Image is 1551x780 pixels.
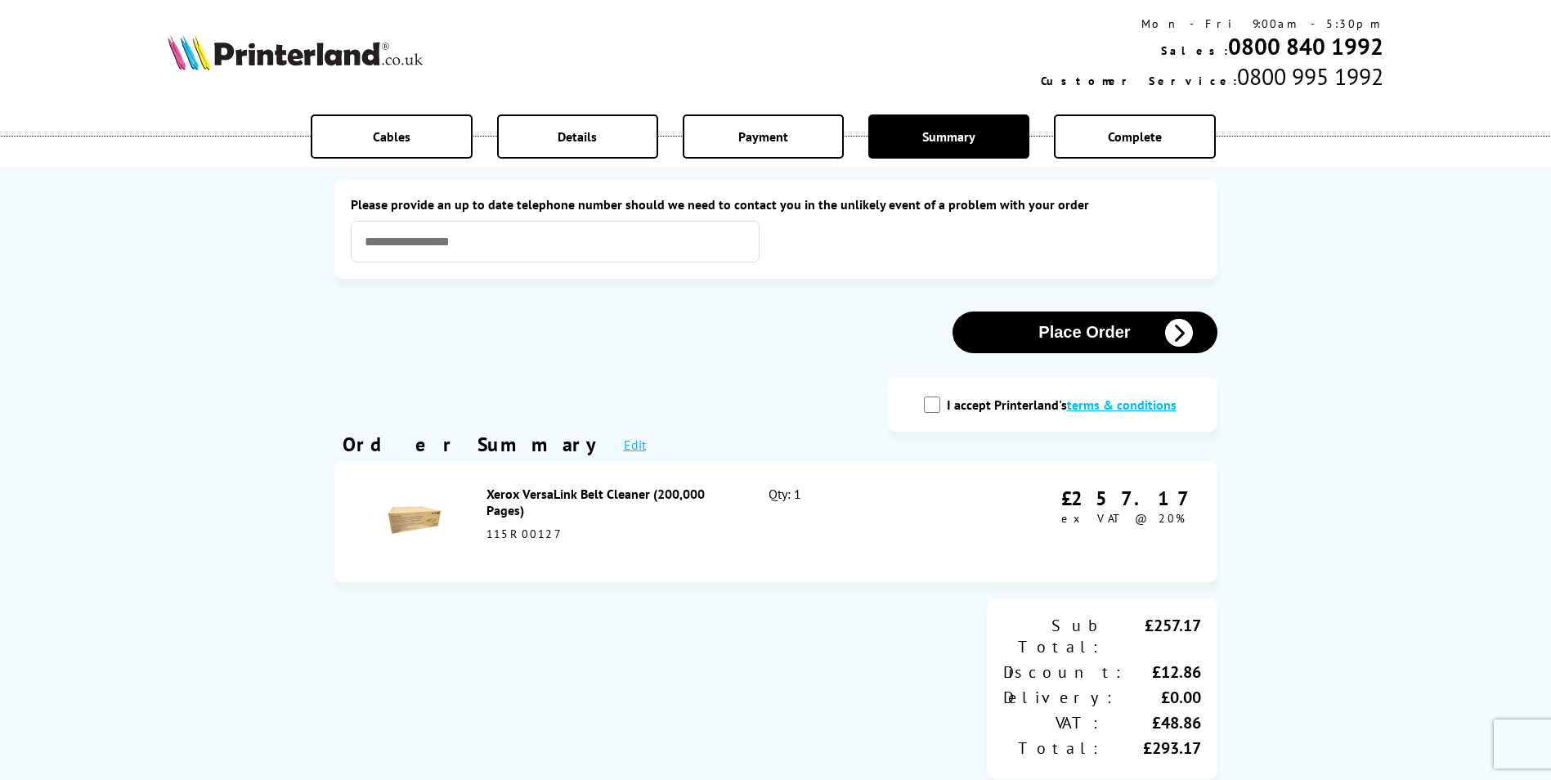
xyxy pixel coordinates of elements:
span: Cables [373,128,410,145]
a: Edit [624,437,646,453]
label: I accept Printerland's [947,397,1185,413]
div: Delivery: [1003,687,1116,708]
div: Sub Total: [1003,615,1102,657]
img: Printerland Logo [168,34,423,70]
div: £12.86 [1125,661,1201,683]
a: modal_tc [1067,397,1177,413]
span: Customer Service: [1041,74,1237,88]
div: Order Summary [343,432,607,457]
span: Summary [922,128,975,145]
div: £257.17 [1061,486,1193,511]
span: Payment [738,128,788,145]
div: £0.00 [1116,687,1201,708]
span: ex VAT @ 20% [1061,511,1185,526]
span: Details [558,128,597,145]
div: £293.17 [1102,737,1201,759]
button: Place Order [953,312,1217,353]
span: Complete [1108,128,1162,145]
img: Xerox VersaLink Belt Cleaner (200,000 Pages) [386,491,443,549]
div: Mon - Fri 9:00am - 5:30pm [1041,16,1383,31]
div: Discount: [1003,661,1125,683]
div: VAT: [1003,712,1102,733]
div: Qty: 1 [769,486,938,558]
span: 0800 995 1992 [1237,61,1383,92]
div: 115R00127 [486,527,733,541]
a: 0800 840 1992 [1228,31,1383,61]
div: £257.17 [1102,615,1201,657]
span: Sales: [1161,43,1228,58]
label: Please provide an up to date telephone number should we need to contact you in the unlikely event... [351,196,1201,213]
div: Xerox VersaLink Belt Cleaner (200,000 Pages) [486,486,733,518]
div: Total: [1003,737,1102,759]
div: £48.86 [1102,712,1201,733]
